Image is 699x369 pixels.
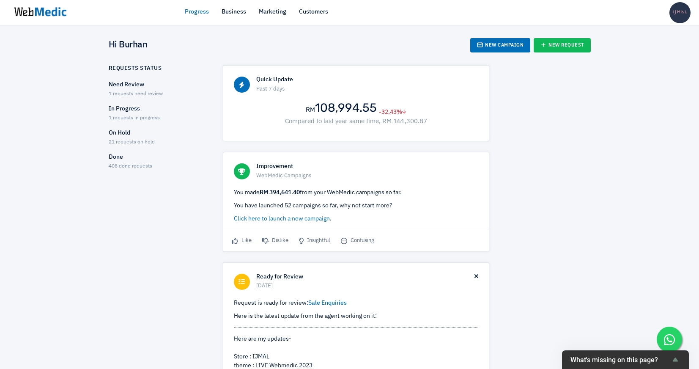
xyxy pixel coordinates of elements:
p: Need Review [109,80,208,89]
a: New Campaign [470,38,530,52]
span: -32.43% [379,108,406,117]
h4: Hi Burhan [109,40,148,51]
span: Like [232,237,252,245]
a: Click here to launch a new campaign [234,216,330,222]
p: On Hold [109,129,208,138]
span: What's missing on this page? [570,356,670,364]
span: Past 7 days [256,85,478,94]
p: Here is the latest update from the agent working on it: [234,312,478,321]
p: You made from your WebMedic campaigns so far. [234,188,478,197]
span: [DATE] [256,282,474,290]
h2: 108,994.55 [306,102,377,115]
a: Sale Enquiries [308,300,347,306]
a: Business [222,8,246,17]
button: Show survey - What's missing on this page? [570,355,680,365]
a: New Request [534,38,591,52]
a: Marketing [259,8,286,17]
span: 408 done requests [109,164,152,169]
span: RM [306,106,315,113]
span: Confusing [341,237,374,245]
p: . [234,215,478,223]
p: Compared to last year same time, RM 161,300.87 [234,117,478,127]
span: Dislike [262,237,288,245]
p: In Progress [109,105,208,113]
span: 21 requests on hold [109,140,155,145]
h6: Ready for Review [256,273,474,281]
span: WebMedic Campaigns [256,172,478,180]
p: Request is ready for review: [234,299,478,308]
a: Customers [299,8,328,17]
span: 1 requests need review [109,91,163,96]
h6: Requests Status [109,65,162,72]
a: Progress [185,8,209,17]
span: 1 requests in progress [109,116,160,121]
p: You have launched 52 campaigns so far, why not start more? [234,201,478,210]
h6: Quick Update [256,76,478,84]
h6: Improvement [256,163,478,171]
p: Done [109,153,208,162]
strong: RM 394,641.40 [260,190,300,196]
span: Insightful [299,237,330,245]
